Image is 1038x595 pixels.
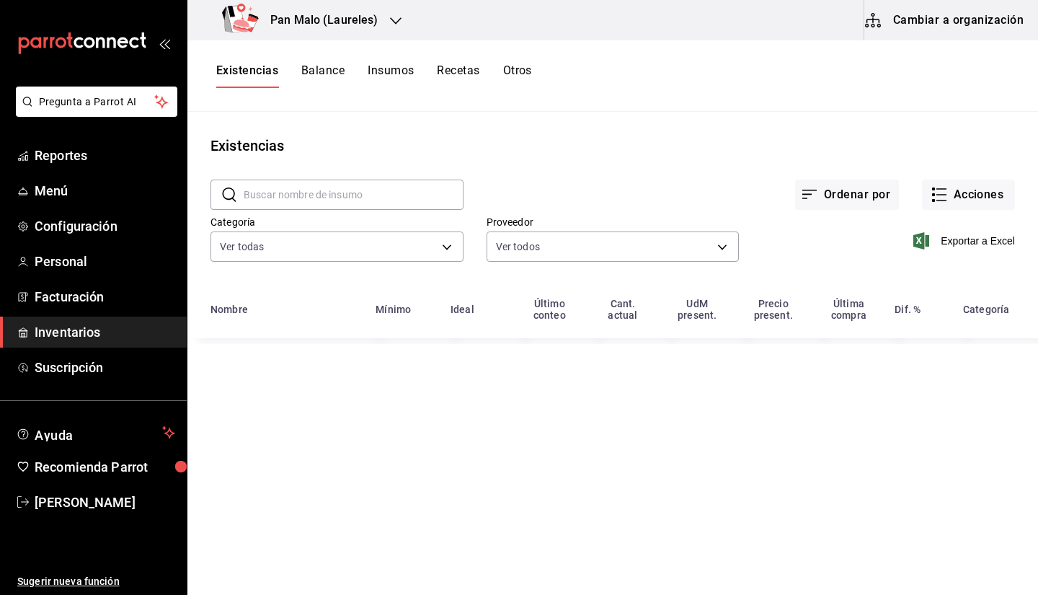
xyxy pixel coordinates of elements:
div: UdM present. [667,298,727,321]
button: Balance [301,63,345,88]
span: Reportes [35,146,175,165]
div: Mínimo [376,304,411,315]
button: Insumos [368,63,414,88]
span: Configuración [35,216,175,236]
div: Dif. % [895,304,921,315]
span: Recomienda Parrot [35,457,175,477]
div: Categoría [963,304,1009,315]
h3: Pan Malo (Laureles) [259,12,378,29]
span: Ver todas [220,239,264,254]
div: Último conteo [521,298,577,321]
button: Acciones [922,180,1015,210]
button: Pregunta a Parrot AI [16,87,177,117]
span: Menú [35,181,175,200]
span: Facturación [35,287,175,307]
span: Suscripción [35,358,175,377]
button: Otros [503,63,532,88]
button: open_drawer_menu [159,38,170,49]
span: Inventarios [35,322,175,342]
span: Personal [35,252,175,271]
label: Proveedor [487,217,740,227]
span: Pregunta a Parrot AI [39,94,155,110]
label: Categoría [210,217,463,227]
span: Ayuda [35,424,156,441]
div: navigation tabs [216,63,532,88]
div: Nombre [210,304,248,315]
a: Pregunta a Parrot AI [10,105,177,120]
button: Existencias [216,63,278,88]
span: [PERSON_NAME] [35,493,175,512]
div: Precio present. [744,298,803,321]
div: Ideal [451,304,474,315]
input: Buscar nombre de insumo [244,180,463,209]
div: Cant. actual [595,298,650,321]
span: Sugerir nueva función [17,574,175,589]
button: Ordenar por [795,180,899,210]
span: Ver todos [496,239,540,254]
button: Exportar a Excel [916,232,1015,250]
div: Última compra [820,298,878,321]
button: Recetas [437,63,479,88]
div: Existencias [210,135,284,157]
